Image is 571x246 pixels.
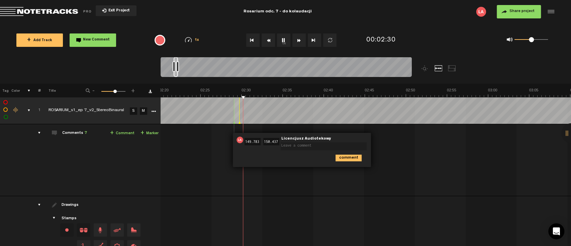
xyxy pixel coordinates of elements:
[185,37,192,43] img: speedometer.svg
[130,88,136,92] span: +
[41,84,77,97] th: Title
[236,137,243,143] img: letters
[30,97,41,124] td: Click to change the order number 1
[49,107,135,114] div: Click to edit the title
[110,223,124,237] span: Drag and drop a stamp
[21,107,31,114] div: comments, stamps & drawings
[10,84,20,97] th: Color
[91,88,96,92] span: -
[292,33,306,47] button: Fast Forward
[52,216,57,221] span: Showcase stamps
[246,33,260,47] button: Go to beginning
[27,39,52,43] span: Add Track
[140,131,144,136] span: +
[195,38,199,42] span: 1x
[308,33,321,47] button: Go to end
[281,137,332,141] span: Licencjusz Audiotekowy
[130,107,137,115] a: S
[31,201,42,208] div: drawings
[106,9,130,13] span: Exit Project
[149,90,152,93] a: Download comments
[11,107,21,113] div: Change the color of the waveform
[244,3,312,20] div: Rosarium odc. 7 - do kolaudacji
[110,130,134,137] a: Comment
[16,33,63,47] button: +Add Track
[20,97,30,124] td: comments, stamps & drawings
[185,3,370,20] div: Rosarium odc. 7 - do kolaudacji
[10,97,20,124] td: Change the color of the waveform
[27,37,31,43] span: +
[155,35,165,46] div: {{ tooltip_message }}
[110,131,114,136] span: +
[336,155,362,161] i: comment
[70,33,116,47] button: New Comment
[85,131,87,135] span: 7
[277,33,290,47] button: 1x
[62,202,80,208] div: Drawings
[77,223,90,237] span: Drag and drop a stamp
[62,216,77,222] div: Stamps
[140,130,159,137] a: Marker
[62,131,87,136] div: Comments
[323,33,337,47] button: Loop
[83,38,110,42] span: New Comment
[366,35,395,45] div: 00:02:30
[31,130,42,136] div: comments
[497,5,541,18] button: Share project
[175,37,209,43] div: 1x
[30,124,41,196] td: comments
[262,33,275,47] button: Rewind
[96,5,136,16] button: Exit Project
[336,155,341,160] span: comment
[60,223,74,237] div: Change stamp color.To change the color of an existing stamp, select the stamp on the right and th...
[476,7,486,17] img: letters
[94,223,107,237] span: Drag and drop a stamp
[140,107,147,115] a: M
[150,108,157,114] a: More
[548,223,564,239] div: Open Intercom Messenger
[509,9,535,13] span: Share project
[31,107,42,114] div: Click to change the order number
[127,223,140,237] span: Drag and drop a stamp
[30,84,41,97] th: #
[41,97,128,124] td: Click to edit the title ROSARIUM_s1_ep 7_v2_StereoBinaural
